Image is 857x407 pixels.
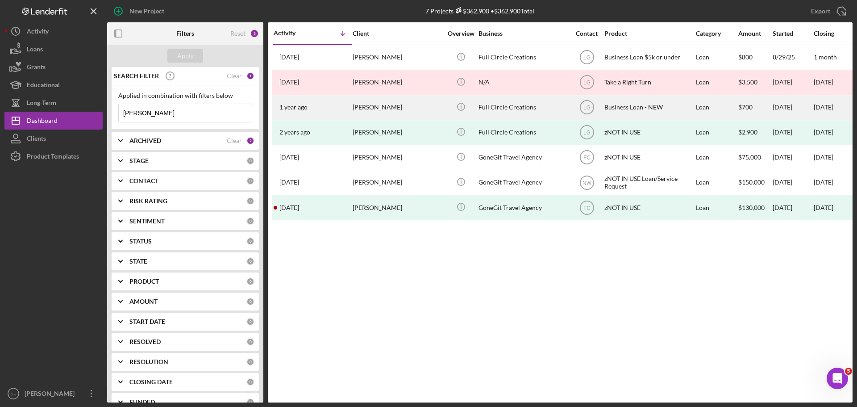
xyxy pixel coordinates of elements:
div: Loan [696,146,737,169]
div: 3 [250,29,259,38]
b: SEARCH FILTER [114,72,159,80]
div: Business [478,30,568,37]
div: 0 [246,197,254,205]
b: RESOLVED [129,338,161,345]
span: $75,000 [738,153,761,161]
div: $130,000 [738,196,772,219]
div: GoneGit Travel Agency [478,171,568,194]
div: Started [773,30,813,37]
div: GoneGit Travel Agency [478,196,568,219]
div: $2,900 [738,121,772,144]
div: 1 [246,72,254,80]
div: $700 [738,96,772,119]
b: PRODUCT [129,278,159,285]
button: Apply [167,49,203,63]
div: [PERSON_NAME] [353,171,442,194]
div: Reset [230,30,245,37]
div: Dashboard [27,112,58,132]
div: Full Circle Creations [478,46,568,69]
text: FC [583,155,591,161]
div: New Project [129,2,164,20]
span: 5 [845,368,852,375]
button: Activity [4,22,103,40]
text: LG [583,80,590,86]
div: Educational [27,76,60,96]
a: Educational [4,76,103,94]
b: CLOSING DATE [129,378,173,386]
div: [PERSON_NAME] [353,121,442,144]
div: Category [696,30,737,37]
div: 0 [246,157,254,165]
div: [DATE] [773,71,813,94]
div: Loans [27,40,43,60]
div: Business Loan $5k or under [604,46,694,69]
b: AMOUNT [129,298,158,305]
div: $3,500 [738,71,772,94]
div: [DATE] [773,121,813,144]
div: Loan [696,71,737,94]
div: zNOT IN USE [604,196,694,219]
b: START DATE [129,318,165,325]
text: LG [583,55,590,61]
div: Activity [27,22,49,42]
div: 0 [246,318,254,326]
div: [PERSON_NAME] [353,196,442,219]
button: Grants [4,58,103,76]
b: Filters [176,30,194,37]
div: Long-Term [27,94,56,114]
div: 0 [246,358,254,366]
b: STAGE [129,157,149,164]
time: [DATE] [814,78,833,86]
time: 2023-03-01 17:32 [279,154,299,161]
div: Full Circle Creations [478,121,568,144]
div: N/A [478,71,568,94]
a: Dashboard [4,112,103,130]
div: Clear [227,72,242,80]
button: Loans [4,40,103,58]
time: 2022-10-24 15:48 [279,179,299,186]
b: STATE [129,258,147,265]
div: [DATE] [773,146,813,169]
div: [DATE] [773,196,813,219]
time: 1 month [814,53,837,61]
div: Loan [696,121,737,144]
div: Client [353,30,442,37]
time: 2025-01-30 16:21 [279,79,299,86]
span: $150,000 [738,178,765,186]
b: RESOLUTION [129,358,168,365]
div: 7 Projects • $362,900 Total [425,7,534,15]
time: 2022-07-27 14:59 [279,204,299,211]
b: CONTACT [129,177,158,185]
div: [PERSON_NAME] [353,146,442,169]
div: GoneGit Travel Agency [478,146,568,169]
div: Applied in combination with filters below [118,92,252,99]
div: [DATE] [814,204,833,211]
div: 0 [246,277,254,285]
div: Loan [696,171,737,194]
div: 0 [246,338,254,346]
div: 0 [246,217,254,225]
div: Clients [27,130,46,150]
div: Loan [696,46,737,69]
b: FUNDED [129,399,155,406]
div: Product [604,30,694,37]
div: $362,900 [453,7,489,15]
div: [PERSON_NAME] [353,46,442,69]
div: Loan [696,196,737,219]
div: Business Loan - NEW [604,96,694,119]
iframe: Intercom live chat [827,368,848,389]
time: 2023-04-19 17:19 [279,129,310,136]
div: 2 [246,137,254,145]
div: Grants [27,58,46,78]
div: 0 [246,378,254,386]
b: SENTIMENT [129,218,165,225]
button: Export [802,2,853,20]
text: LG [583,105,590,111]
button: Long-Term [4,94,103,112]
b: ARCHIVED [129,137,161,144]
time: [DATE] [814,178,833,186]
div: 0 [246,257,254,265]
div: 8/29/25 [773,46,813,69]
